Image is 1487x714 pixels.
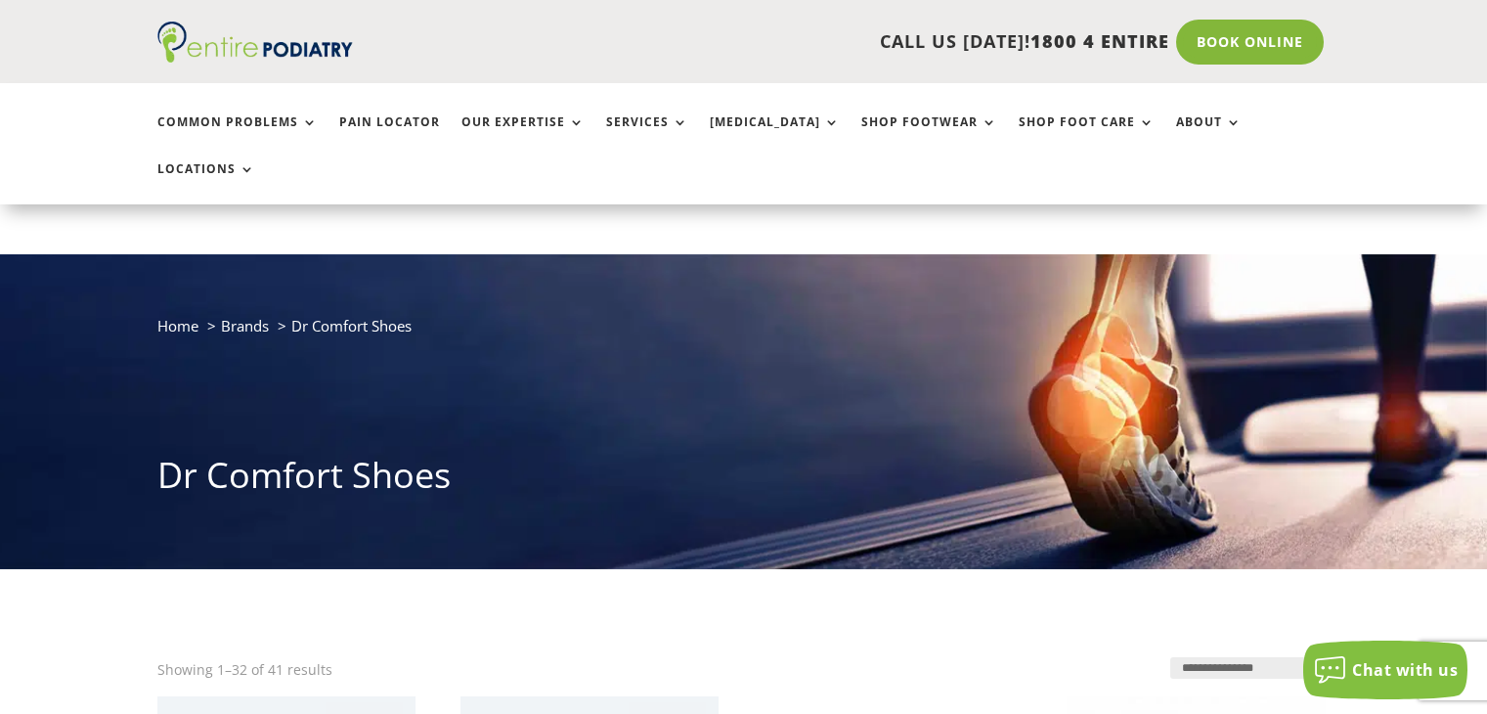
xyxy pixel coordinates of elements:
a: Services [606,115,688,157]
a: Home [157,316,198,335]
a: Brands [221,316,269,335]
p: Showing 1–32 of 41 results [157,657,332,683]
a: Entire Podiatry [157,47,353,67]
img: logo (1) [157,22,353,63]
a: About [1176,115,1242,157]
p: CALL US [DATE]! [428,29,1169,55]
a: Our Expertise [461,115,585,157]
span: Dr Comfort Shoes [291,316,412,335]
span: Chat with us [1352,659,1458,681]
a: Locations [157,162,255,204]
h1: Dr Comfort Shoes [157,451,1331,510]
a: [MEDICAL_DATA] [710,115,840,157]
a: Common Problems [157,115,318,157]
button: Chat with us [1303,641,1467,699]
a: Pain Locator [339,115,440,157]
select: Shop order [1170,657,1331,679]
a: Shop Footwear [861,115,997,157]
a: Shop Foot Care [1019,115,1155,157]
nav: breadcrumb [157,313,1331,353]
a: Book Online [1176,20,1324,65]
span: 1800 4 ENTIRE [1030,29,1169,53]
